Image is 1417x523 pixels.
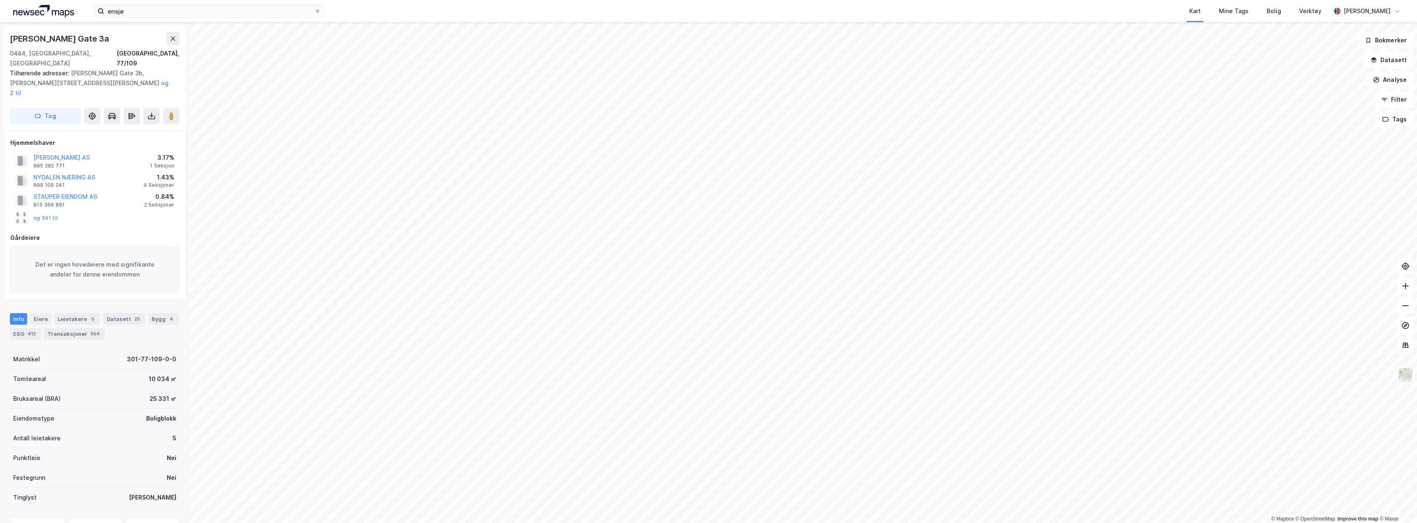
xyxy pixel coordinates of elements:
[10,70,71,77] span: Tilhørende adresser:
[1376,483,1417,523] div: Kontrollprogram for chat
[13,394,61,404] div: Bruksareal (BRA)
[13,473,45,483] div: Festegrunn
[13,433,61,443] div: Antall leietakere
[1375,111,1414,128] button: Tags
[104,5,314,17] input: Søk på adresse, matrikkel, gårdeiere, leietakere eller personer
[33,202,65,208] div: 913 366 891
[10,32,111,45] div: [PERSON_NAME] Gate 3a
[150,163,174,169] div: 1 Seksjon
[13,5,74,17] img: logo.a4113a55bc3d86da70a041830d287a7e.svg
[10,328,41,339] div: ESG
[129,493,176,502] div: [PERSON_NAME]
[167,453,176,463] div: Nei
[1295,516,1335,522] a: OpenStreetMap
[1219,6,1249,16] div: Mine Tags
[150,153,174,163] div: 3.17%
[173,433,176,443] div: 5
[1271,516,1294,522] a: Mapbox
[144,202,174,208] div: 2 Seksjoner
[167,315,175,323] div: 4
[44,328,105,339] div: Transaksjoner
[33,182,65,188] div: 999 109 241
[149,374,176,384] div: 10 034 ㎡
[144,192,174,202] div: 0.84%
[1344,6,1391,16] div: [PERSON_NAME]
[89,330,101,338] div: 554
[1189,6,1201,16] div: Kart
[146,414,176,423] div: Boligblokk
[1366,72,1414,88] button: Analyse
[143,182,174,188] div: 4 Seksjoner
[143,172,174,182] div: 1.43%
[33,163,65,169] div: 995 282 771
[10,108,81,124] button: Tag
[1374,91,1414,108] button: Filter
[103,313,145,325] div: Datasett
[30,313,51,325] div: Eiere
[89,315,97,323] div: 5
[1299,6,1321,16] div: Verktøy
[13,453,40,463] div: Punktleie
[148,313,179,325] div: Bygg
[13,354,40,364] div: Matrikkel
[1337,516,1378,522] a: Improve this map
[13,493,37,502] div: Tinglyst
[13,374,46,384] div: Tomteareal
[117,49,180,68] div: [GEOGRAPHIC_DATA], 77/109
[10,233,179,243] div: Gårdeiere
[150,394,176,404] div: 25 331 ㎡
[167,473,176,483] div: Nei
[133,315,142,323] div: 25
[10,138,179,148] div: Hjemmelshaver
[10,68,173,98] div: [PERSON_NAME] Gate 3b, [PERSON_NAME][STREET_ADDRESS][PERSON_NAME]
[1267,6,1281,16] div: Bolig
[1376,483,1417,523] iframe: Chat Widget
[1358,32,1414,49] button: Bokmerker
[10,49,117,68] div: 0484, [GEOGRAPHIC_DATA], [GEOGRAPHIC_DATA]
[54,313,100,325] div: Leietakere
[26,330,37,338] div: 412
[1363,52,1414,68] button: Datasett
[10,246,179,293] div: Det er ingen hovedeiere med signifikante andeler for denne eiendommen
[10,313,27,325] div: Info
[13,414,54,423] div: Eiendomstype
[1398,367,1413,383] img: Z
[127,354,176,364] div: 301-77-109-0-0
